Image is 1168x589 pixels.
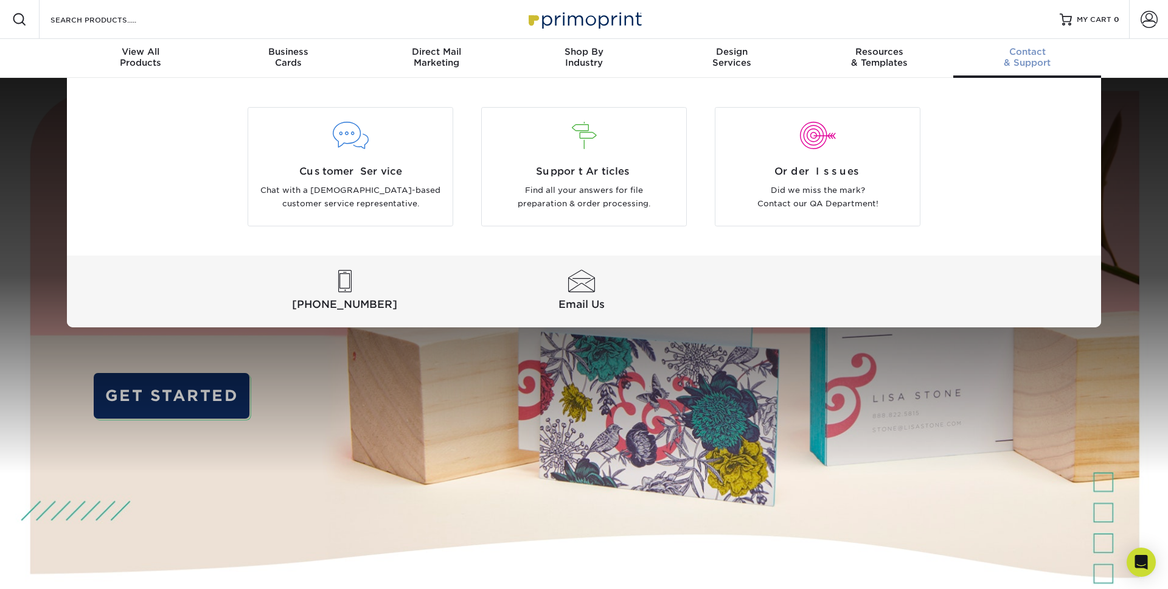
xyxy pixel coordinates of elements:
[658,46,805,57] span: Design
[953,46,1101,68] div: & Support
[257,184,443,211] p: Chat with a [DEMOGRAPHIC_DATA]-based customer service representative.
[805,46,953,57] span: Resources
[215,39,363,78] a: BusinessCards
[953,46,1101,57] span: Contact
[658,46,805,68] div: Services
[67,39,215,78] a: View AllProducts
[363,46,510,68] div: Marketing
[510,46,658,68] div: Industry
[257,164,443,179] span: Customer Service
[67,46,215,68] div: Products
[1127,548,1156,577] div: Open Intercom Messenger
[953,39,1101,78] a: Contact& Support
[215,46,363,68] div: Cards
[710,107,925,226] a: Order Issues Did we miss the mark? Contact our QA Department!
[3,552,103,585] iframe: Google Customer Reviews
[523,6,645,32] img: Primoprint
[1077,15,1111,25] span: MY CART
[243,107,458,226] a: Customer Service Chat with a [DEMOGRAPHIC_DATA]-based customer service representative.
[510,46,658,57] span: Shop By
[510,39,658,78] a: Shop ByIndustry
[363,46,510,57] span: Direct Mail
[491,184,677,211] p: Find all your answers for file preparation & order processing.
[725,164,911,179] span: Order Issues
[1114,15,1119,24] span: 0
[725,184,911,211] p: Did we miss the mark? Contact our QA Department!
[67,46,215,57] span: View All
[229,297,461,312] span: [PHONE_NUMBER]
[476,107,692,226] a: Support Articles Find all your answers for file preparation & order processing.
[658,39,805,78] a: DesignServices
[465,297,697,312] span: Email Us
[229,270,461,313] a: [PHONE_NUMBER]
[215,46,363,57] span: Business
[805,39,953,78] a: Resources& Templates
[363,39,510,78] a: Direct MailMarketing
[49,12,168,27] input: SEARCH PRODUCTS.....
[491,164,677,179] span: Support Articles
[465,270,697,313] a: Email Us
[805,46,953,68] div: & Templates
